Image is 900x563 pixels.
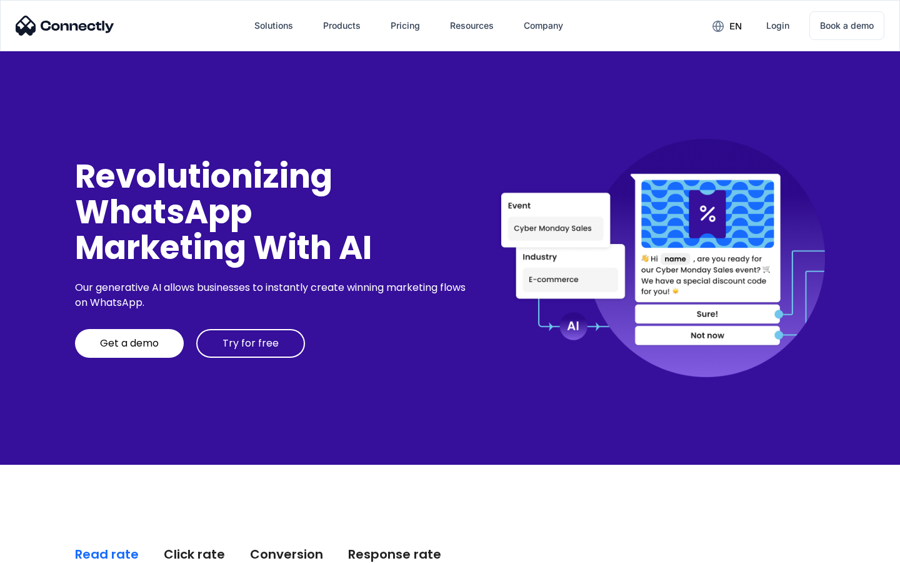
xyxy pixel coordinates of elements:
div: Get a demo [100,337,159,350]
div: Company [524,17,563,34]
ul: Language list [25,541,75,559]
aside: Language selected: English [12,541,75,559]
div: Resources [450,17,494,34]
a: Pricing [381,11,430,41]
a: Book a demo [809,11,884,40]
div: Solutions [254,17,293,34]
div: Pricing [391,17,420,34]
div: Login [766,17,789,34]
a: Try for free [196,329,305,358]
div: Our generative AI allows businesses to instantly create winning marketing flows on WhatsApp. [75,280,470,310]
div: Response rate [348,545,441,563]
img: Connectly Logo [16,16,114,36]
div: Try for free [222,337,279,350]
div: en [729,18,742,35]
a: Get a demo [75,329,184,358]
a: Login [756,11,799,41]
div: Conversion [250,545,323,563]
div: Read rate [75,545,139,563]
div: Click rate [164,545,225,563]
div: Products [323,17,361,34]
div: Revolutionizing WhatsApp Marketing With AI [75,158,470,266]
